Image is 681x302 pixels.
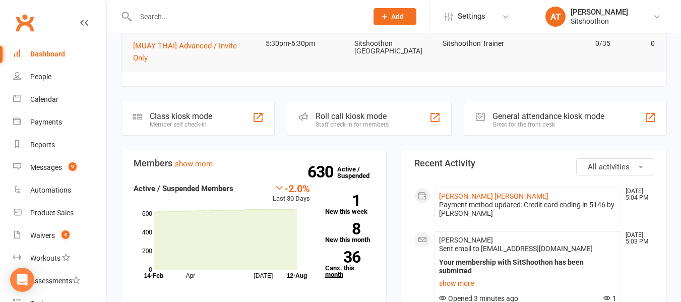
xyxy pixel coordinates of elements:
[391,13,404,21] span: Add
[325,223,374,243] a: 8New this month
[30,254,60,262] div: Workouts
[545,7,566,27] div: AT
[30,277,80,285] div: Assessments
[133,41,237,63] span: [MUAY THAI] Advanced / Invite Only
[273,183,310,204] div: Last 30 Days
[150,121,212,128] div: Member self check-in
[414,158,655,168] h3: Recent Activity
[61,230,70,239] span: 4
[261,32,350,55] td: 5:30pm-6:30pm
[325,221,360,236] strong: 8
[325,195,374,215] a: 1New this week
[337,158,382,187] a: 630Active / Suspended
[615,32,659,55] td: 0
[30,50,65,58] div: Dashboard
[374,8,416,25] button: Add
[439,258,617,275] div: Your membership with SitShoothon has been submitted
[30,73,51,81] div: People
[133,10,360,24] input: Search...
[69,162,77,171] span: 9
[325,251,374,278] a: 36Canx. this month
[350,32,439,64] td: Sitshoothon [GEOGRAPHIC_DATA]
[571,8,628,17] div: [PERSON_NAME]
[527,32,615,55] td: 0/35
[576,158,654,175] button: All activities
[133,40,257,64] button: [MUAY THAI] Advanced / Invite Only
[307,164,337,179] strong: 630
[13,224,106,247] a: Waivers 4
[458,5,485,28] span: Settings
[13,111,106,134] a: Payments
[134,184,233,193] strong: Active / Suspended Members
[621,232,654,245] time: [DATE] 5:03 PM
[10,268,34,292] div: Open Intercom Messenger
[134,158,374,168] h3: Members
[13,247,106,270] a: Workouts
[30,231,55,239] div: Waivers
[30,186,71,194] div: Automations
[492,121,604,128] div: Great for the front desk
[30,141,55,149] div: Reports
[316,111,389,121] div: Roll call kiosk mode
[316,121,389,128] div: Staff check-in for members
[13,66,106,88] a: People
[13,156,106,179] a: Messages 9
[30,209,74,217] div: Product Sales
[621,188,654,201] time: [DATE] 5:04 PM
[492,111,604,121] div: General attendance kiosk mode
[588,162,630,171] span: All activities
[12,10,37,35] a: Clubworx
[13,88,106,111] a: Calendar
[13,270,106,292] a: Assessments
[273,183,310,194] div: -2.0%
[13,179,106,202] a: Automations
[439,236,493,244] span: [PERSON_NAME]
[438,32,527,55] td: Sitshoothon Trainer
[325,250,360,265] strong: 36
[439,245,593,253] span: Sent email to [EMAIL_ADDRESS][DOMAIN_NAME]
[13,134,106,156] a: Reports
[30,118,62,126] div: Payments
[439,192,548,200] a: [PERSON_NAME] [PERSON_NAME]
[30,163,62,171] div: Messages
[571,17,628,26] div: Sitshoothon
[325,193,360,208] strong: 1
[150,111,212,121] div: Class kiosk mode
[175,159,213,168] a: show more
[13,43,106,66] a: Dashboard
[439,276,617,290] a: show more
[439,201,617,218] div: Payment method updated: Credit card ending in 5146 by [PERSON_NAME]
[30,95,58,103] div: Calendar
[13,202,106,224] a: Product Sales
